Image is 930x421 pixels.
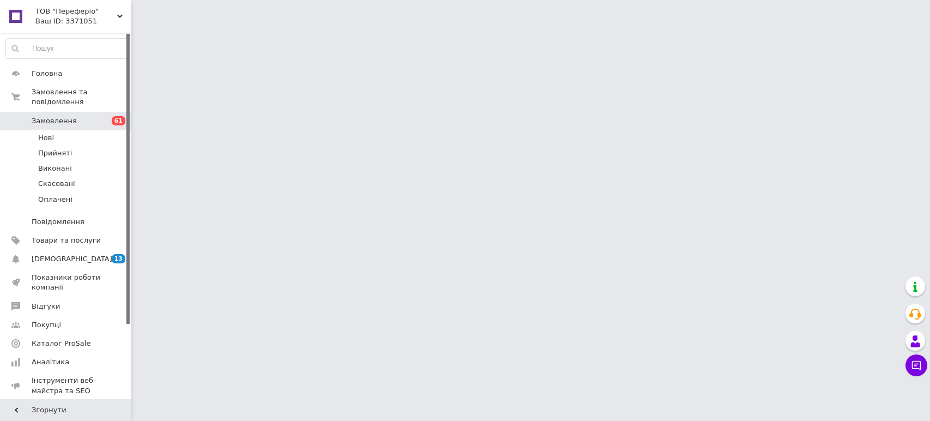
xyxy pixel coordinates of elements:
[38,133,54,143] span: Нові
[35,16,131,26] div: Ваш ID: 3371051
[35,7,117,16] span: ТОВ "Переферіо"
[32,254,112,264] span: [DEMOGRAPHIC_DATA]
[112,116,125,125] span: 61
[6,39,127,58] input: Пошук
[112,254,125,263] span: 13
[32,217,84,227] span: Повідомлення
[32,339,90,348] span: Каталог ProSale
[32,116,77,126] span: Замовлення
[32,273,101,292] span: Показники роботи компанії
[905,354,927,376] button: Чат з покупцем
[32,320,61,330] span: Покупці
[32,69,62,79] span: Головна
[32,87,131,107] span: Замовлення та повідомлення
[32,357,69,367] span: Аналітика
[32,302,60,311] span: Відгуки
[32,236,101,245] span: Товари та послуги
[38,179,75,189] span: Скасовані
[38,195,72,205] span: Оплачені
[38,164,72,173] span: Виконані
[38,148,72,158] span: Прийняті
[32,376,101,395] span: Інструменти веб-майстра та SEO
